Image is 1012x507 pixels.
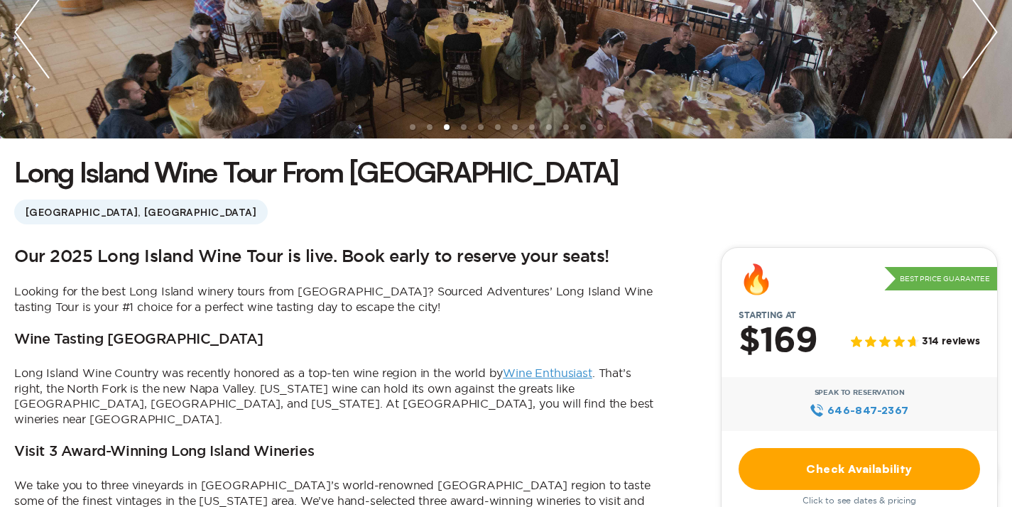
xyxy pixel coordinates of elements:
a: 646‍-847‍-2367 [810,403,908,418]
li: slide item 11 [580,124,586,130]
li: slide item 5 [478,124,484,130]
li: slide item 8 [529,124,535,130]
div: 🔥 [739,265,774,293]
span: Click to see dates & pricing [802,496,916,506]
li: slide item 4 [461,124,467,130]
a: Wine Enthusiast [503,366,592,379]
span: Speak to Reservation [815,388,905,397]
p: Long Island Wine Country was recently honored as a top-ten wine region in the world by . That’s r... [14,366,657,427]
li: slide item 7 [512,124,518,130]
span: 646‍-847‍-2367 [827,403,909,418]
li: slide item 12 [597,124,603,130]
p: Looking for the best Long Island winery tours from [GEOGRAPHIC_DATA]? Sourced Adventures’ Long Is... [14,284,657,315]
li: slide item 10 [563,124,569,130]
li: slide item 2 [427,124,432,130]
span: 314 reviews [922,336,980,348]
a: Check Availability [739,448,980,490]
h1: Long Island Wine Tour From [GEOGRAPHIC_DATA] [14,153,619,191]
h2: $169 [739,323,817,360]
li: slide item 1 [410,124,415,130]
h2: Our 2025 Long Island Wine Tour is live. Book early to reserve your seats! [14,247,657,268]
h3: Visit 3 Award-Winning Long Island Wineries [14,444,314,461]
p: Best Price Guarantee [884,267,997,291]
span: Starting at [722,310,813,320]
li: slide item 6 [495,124,501,130]
li: slide item 3 [444,124,450,130]
h3: Wine Tasting [GEOGRAPHIC_DATA] [14,332,263,349]
li: slide item 9 [546,124,552,130]
span: [GEOGRAPHIC_DATA], [GEOGRAPHIC_DATA] [14,200,268,224]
